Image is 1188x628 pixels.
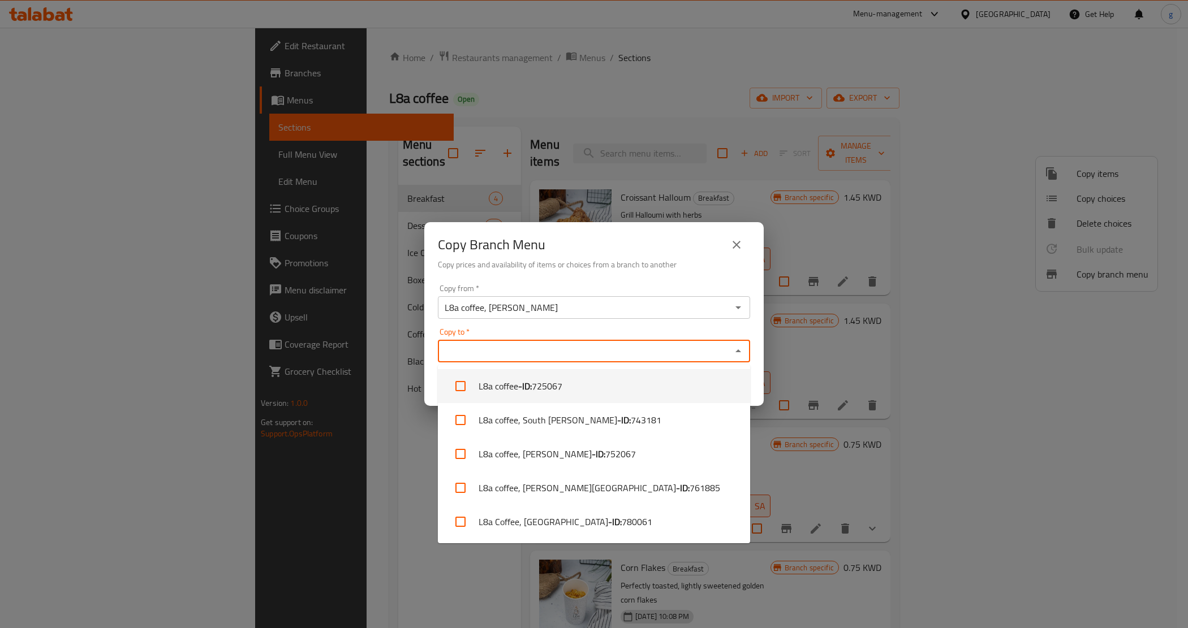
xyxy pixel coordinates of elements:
[438,471,750,505] li: L8a coffee, [PERSON_NAME][GEOGRAPHIC_DATA]
[676,481,690,495] b: - ID:
[592,447,605,461] b: - ID:
[438,258,750,271] h6: Copy prices and availability of items or choices from a branch to another
[631,413,661,427] span: 743181
[438,236,545,254] h2: Copy Branch Menu
[605,447,636,461] span: 752067
[617,413,631,427] b: - ID:
[690,481,720,495] span: 761885
[438,437,750,471] li: L8a coffee, [PERSON_NAME]
[723,231,750,258] button: close
[608,515,622,529] b: - ID:
[518,379,532,393] b: - ID:
[532,379,562,393] span: 725067
[438,403,750,437] li: L8a coffee, South [PERSON_NAME]
[438,369,750,403] li: L8a coffee
[622,515,652,529] span: 780061
[730,300,746,315] button: Open
[730,343,746,359] button: Close
[438,505,750,539] li: L8a Coffee, [GEOGRAPHIC_DATA]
